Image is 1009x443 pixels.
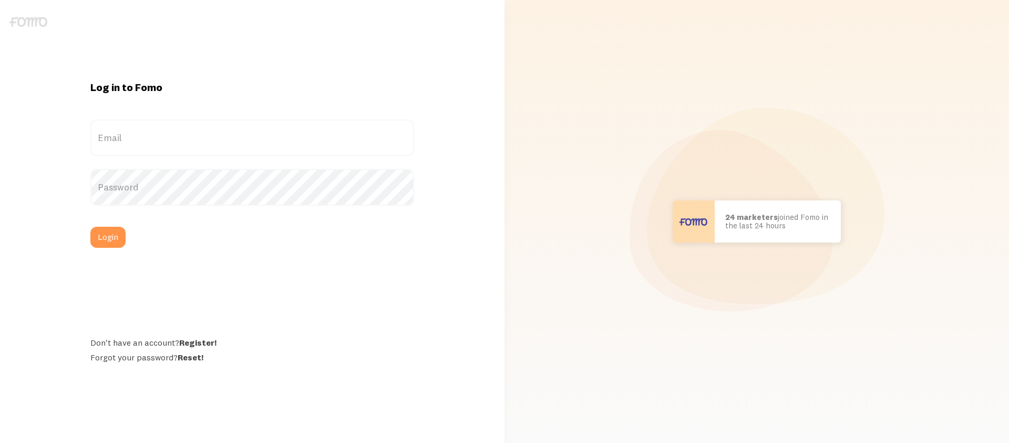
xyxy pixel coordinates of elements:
a: Register! [179,337,217,348]
b: 24 marketers [725,212,778,222]
div: Don't have an account? [90,337,414,348]
button: Login [90,227,126,248]
p: joined Fomo in the last 24 hours [725,213,830,230]
a: Reset! [178,352,203,363]
h1: Log in to Fomo [90,80,414,94]
label: Email [90,119,414,156]
label: Password [90,169,414,206]
div: Forgot your password? [90,352,414,363]
img: User avatar [673,200,715,243]
img: fomo-logo-gray-b99e0e8ada9f9040e2984d0d95b3b12da0074ffd48d1e5cb62ac37fc77b0b268.svg [9,17,47,27]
